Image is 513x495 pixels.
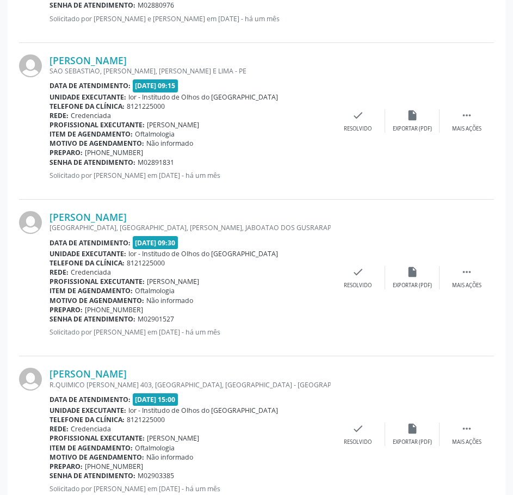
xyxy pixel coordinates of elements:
[461,109,473,121] i: 
[138,158,174,167] span: M02891831
[50,395,131,404] b: Data de atendimento:
[50,249,126,258] b: Unidade executante:
[50,66,331,76] div: SAO SEBASTIAO, [PERSON_NAME], [PERSON_NAME] E LIMA - PE
[50,54,127,66] a: [PERSON_NAME]
[147,434,199,443] span: [PERSON_NAME]
[138,314,174,324] span: M02901527
[406,109,418,121] i: insert_drive_file
[50,81,131,90] b: Data de atendimento:
[461,423,473,435] i: 
[50,415,125,424] b: Telefone da clínica:
[344,125,372,133] div: Resolvido
[71,268,111,277] span: Credenciada
[50,92,126,102] b: Unidade executante:
[146,139,193,148] span: Não informado
[50,102,125,111] b: Telefone da clínica:
[352,109,364,121] i: check
[50,286,133,295] b: Item de agendamento:
[50,462,83,471] b: Preparo:
[85,305,143,314] span: [PHONE_NUMBER]
[50,148,83,157] b: Preparo:
[50,453,144,462] b: Motivo de agendamento:
[50,129,133,139] b: Item de agendamento:
[393,282,432,289] div: Exportar (PDF)
[50,406,126,415] b: Unidade executante:
[50,434,145,443] b: Profissional executante:
[406,423,418,435] i: insert_drive_file
[50,223,331,232] div: [GEOGRAPHIC_DATA], [GEOGRAPHIC_DATA], [PERSON_NAME], JABOATAO DOS GUSRARAPES - PE
[50,443,133,453] b: Item de agendamento:
[50,258,125,268] b: Telefone da clínica:
[50,139,144,148] b: Motivo de agendamento:
[147,120,199,129] span: [PERSON_NAME]
[50,305,83,314] b: Preparo:
[406,266,418,278] i: insert_drive_file
[393,438,432,446] div: Exportar (PDF)
[138,1,174,10] span: M02880976
[127,415,165,424] span: 8121225000
[50,484,331,493] p: Solicitado por [PERSON_NAME] em [DATE] - há um mês
[50,158,135,167] b: Senha de atendimento:
[461,266,473,278] i: 
[133,79,178,92] span: [DATE] 09:15
[128,92,278,102] span: Ior - Institudo de Olhos do [GEOGRAPHIC_DATA]
[128,406,278,415] span: Ior - Institudo de Olhos do [GEOGRAPHIC_DATA]
[135,286,175,295] span: Oftalmologia
[71,111,111,120] span: Credenciada
[452,282,481,289] div: Mais ações
[50,111,69,120] b: Rede:
[85,148,143,157] span: [PHONE_NUMBER]
[352,266,364,278] i: check
[393,125,432,133] div: Exportar (PDF)
[147,277,199,286] span: [PERSON_NAME]
[146,296,193,305] span: Não informado
[50,1,135,10] b: Senha de atendimento:
[50,171,331,180] p: Solicitado por [PERSON_NAME] em [DATE] - há um mês
[50,211,127,223] a: [PERSON_NAME]
[133,393,178,406] span: [DATE] 15:00
[50,296,144,305] b: Motivo de agendamento:
[50,120,145,129] b: Profissional executante:
[19,211,42,234] img: img
[50,424,69,434] b: Rede:
[452,438,481,446] div: Mais ações
[19,54,42,77] img: img
[50,314,135,324] b: Senha de atendimento:
[50,238,131,247] b: Data de atendimento:
[146,453,193,462] span: Não informado
[138,471,174,480] span: M02903385
[127,258,165,268] span: 8121225000
[352,423,364,435] i: check
[19,368,42,391] img: img
[50,277,145,286] b: Profissional executante:
[50,327,331,337] p: Solicitado por [PERSON_NAME] em [DATE] - há um mês
[50,380,331,389] div: R.QUIMICO [PERSON_NAME] 403, [GEOGRAPHIC_DATA], [GEOGRAPHIC_DATA] - [GEOGRAPHIC_DATA]
[344,282,372,289] div: Resolvido
[452,125,481,133] div: Mais ações
[50,14,331,23] p: Solicitado por [PERSON_NAME] e [PERSON_NAME] em [DATE] - há um mês
[135,443,175,453] span: Oftalmologia
[135,129,175,139] span: Oftalmologia
[50,268,69,277] b: Rede:
[50,471,135,480] b: Senha de atendimento:
[85,462,143,471] span: [PHONE_NUMBER]
[71,424,111,434] span: Credenciada
[133,236,178,249] span: [DATE] 09:30
[50,368,127,380] a: [PERSON_NAME]
[127,102,165,111] span: 8121225000
[344,438,372,446] div: Resolvido
[128,249,278,258] span: Ior - Institudo de Olhos do [GEOGRAPHIC_DATA]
